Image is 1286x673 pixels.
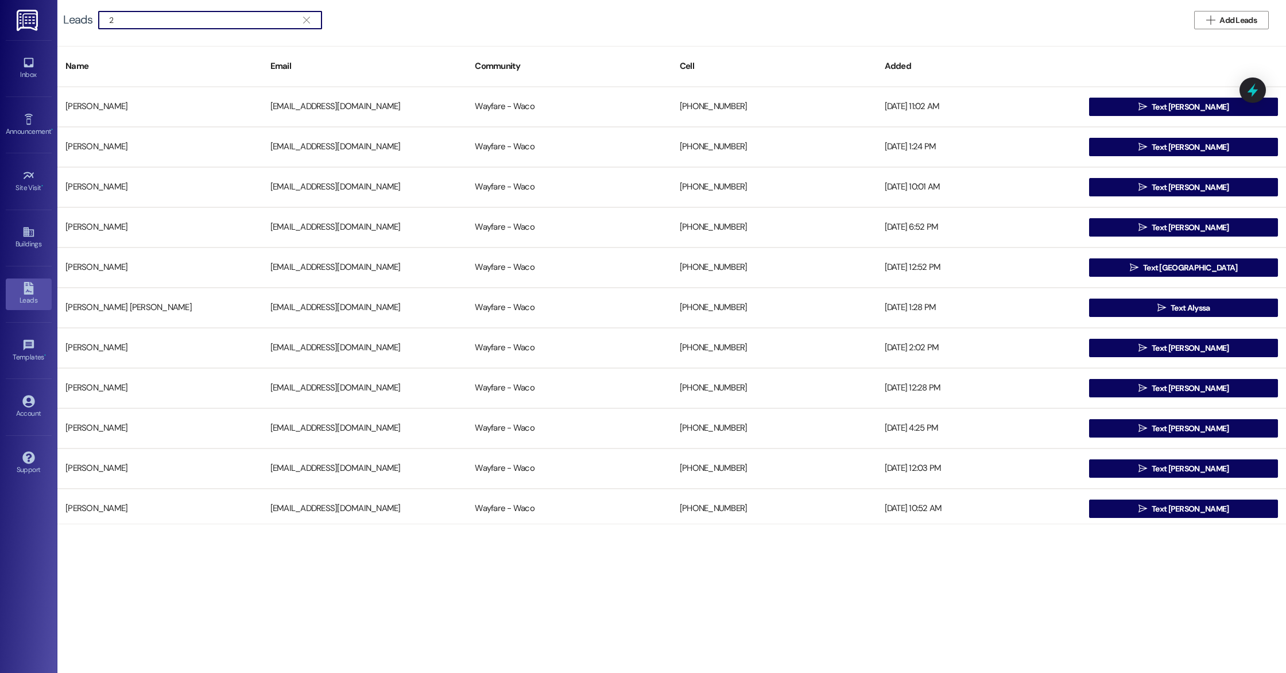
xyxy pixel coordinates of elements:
[877,52,1082,80] div: Added
[1138,102,1147,111] i: 
[6,335,52,366] a: Templates •
[467,296,672,319] div: Wayfare - Waco
[877,95,1082,118] div: [DATE] 11:02 AM
[1152,222,1229,234] span: Text [PERSON_NAME]
[1130,263,1138,272] i: 
[57,52,262,80] div: Name
[467,377,672,400] div: Wayfare - Waco
[1089,138,1278,156] button: Text [PERSON_NAME]
[467,337,672,359] div: Wayfare - Waco
[6,166,52,197] a: Site Visit •
[57,216,262,239] div: [PERSON_NAME]
[17,10,40,31] img: ResiDesk Logo
[262,457,467,480] div: [EMAIL_ADDRESS][DOMAIN_NAME]
[41,182,43,190] span: •
[303,16,309,25] i: 
[1152,463,1229,475] span: Text [PERSON_NAME]
[57,136,262,158] div: [PERSON_NAME]
[1152,181,1229,194] span: Text [PERSON_NAME]
[467,176,672,199] div: Wayfare - Waco
[262,337,467,359] div: [EMAIL_ADDRESS][DOMAIN_NAME]
[1152,141,1229,153] span: Text [PERSON_NAME]
[1138,142,1147,152] i: 
[6,392,52,423] a: Account
[1089,459,1278,478] button: Text [PERSON_NAME]
[1138,223,1147,232] i: 
[672,136,877,158] div: [PHONE_NUMBER]
[1143,262,1238,274] span: Text [GEOGRAPHIC_DATA]
[877,136,1082,158] div: [DATE] 1:24 PM
[467,417,672,440] div: Wayfare - Waco
[1194,11,1269,29] button: Add Leads
[262,95,467,118] div: [EMAIL_ADDRESS][DOMAIN_NAME]
[672,95,877,118] div: [PHONE_NUMBER]
[1089,419,1278,438] button: Text [PERSON_NAME]
[1089,98,1278,116] button: Text [PERSON_NAME]
[1089,218,1278,237] button: Text [PERSON_NAME]
[1089,258,1278,277] button: Text [GEOGRAPHIC_DATA]
[1089,339,1278,357] button: Text [PERSON_NAME]
[1089,500,1278,518] button: Text [PERSON_NAME]
[1089,178,1278,196] button: Text [PERSON_NAME]
[877,417,1082,440] div: [DATE] 4:25 PM
[877,337,1082,359] div: [DATE] 2:02 PM
[57,95,262,118] div: [PERSON_NAME]
[877,497,1082,520] div: [DATE] 10:52 AM
[877,176,1082,199] div: [DATE] 10:01 AM
[1138,384,1147,393] i: 
[877,457,1082,480] div: [DATE] 12:03 PM
[467,216,672,239] div: Wayfare - Waco
[57,497,262,520] div: [PERSON_NAME]
[6,448,52,479] a: Support
[1152,101,1229,113] span: Text [PERSON_NAME]
[672,256,877,279] div: [PHONE_NUMBER]
[6,279,52,310] a: Leads
[467,95,672,118] div: Wayfare - Waco
[672,52,877,80] div: Cell
[57,457,262,480] div: [PERSON_NAME]
[262,256,467,279] div: [EMAIL_ADDRESS][DOMAIN_NAME]
[672,296,877,319] div: [PHONE_NUMBER]
[467,136,672,158] div: Wayfare - Waco
[57,337,262,359] div: [PERSON_NAME]
[262,136,467,158] div: [EMAIL_ADDRESS][DOMAIN_NAME]
[1089,299,1278,317] button: Text Alyssa
[1138,504,1147,513] i: 
[1138,424,1147,433] i: 
[109,12,297,28] input: Search name/email/community (quotes for exact match e.g. "John Smith")
[467,457,672,480] div: Wayfare - Waco
[63,14,92,26] div: Leads
[467,497,672,520] div: Wayfare - Waco
[467,52,672,80] div: Community
[1089,379,1278,397] button: Text [PERSON_NAME]
[262,52,467,80] div: Email
[1138,183,1147,192] i: 
[1157,303,1166,312] i: 
[51,126,53,134] span: •
[877,256,1082,279] div: [DATE] 12:52 PM
[57,417,262,440] div: [PERSON_NAME]
[44,351,46,359] span: •
[57,377,262,400] div: [PERSON_NAME]
[1152,503,1229,515] span: Text [PERSON_NAME]
[1152,423,1229,435] span: Text [PERSON_NAME]
[672,176,877,199] div: [PHONE_NUMBER]
[6,53,52,84] a: Inbox
[672,497,877,520] div: [PHONE_NUMBER]
[262,176,467,199] div: [EMAIL_ADDRESS][DOMAIN_NAME]
[1152,342,1229,354] span: Text [PERSON_NAME]
[262,497,467,520] div: [EMAIL_ADDRESS][DOMAIN_NAME]
[1171,302,1210,314] span: Text Alyssa
[877,296,1082,319] div: [DATE] 1:28 PM
[57,296,262,319] div: [PERSON_NAME] [PERSON_NAME]
[672,377,877,400] div: [PHONE_NUMBER]
[1138,343,1147,353] i: 
[1138,464,1147,473] i: 
[57,176,262,199] div: [PERSON_NAME]
[672,216,877,239] div: [PHONE_NUMBER]
[57,256,262,279] div: [PERSON_NAME]
[1206,16,1215,25] i: 
[672,417,877,440] div: [PHONE_NUMBER]
[6,222,52,253] a: Buildings
[1152,382,1229,394] span: Text [PERSON_NAME]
